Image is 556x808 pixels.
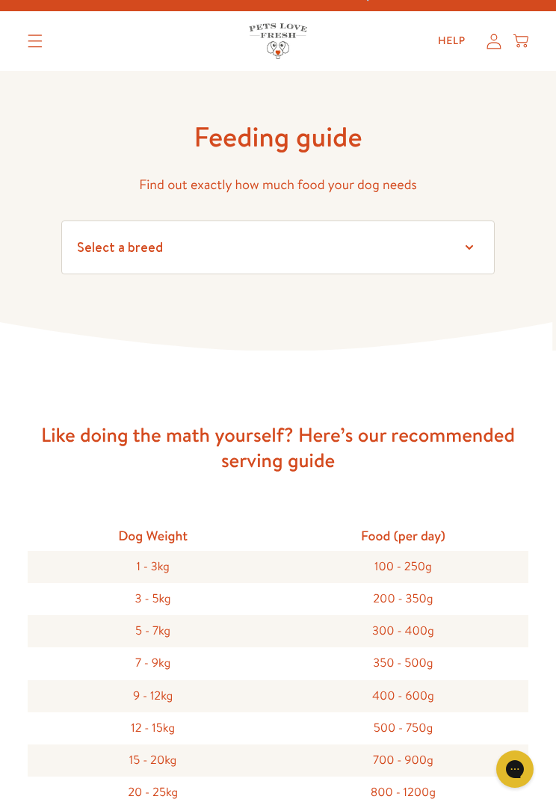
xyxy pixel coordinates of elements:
h3: Like doing the math yourself? Here’s our recommended serving guide [39,422,517,474]
div: 300 - 400g [278,615,528,647]
div: 3 - 5kg [28,583,278,615]
div: 5 - 7kg [28,615,278,647]
p: Find out exactly how much food your dog needs [61,173,495,197]
div: Dog Weight [28,521,278,550]
div: Food (per day) [278,521,528,550]
a: Help [426,26,478,56]
div: 7 - 9kg [28,647,278,679]
div: 12 - 15kg [28,712,278,744]
div: 350 - 500g [278,647,528,679]
h1: Feeding guide [61,119,495,155]
div: 400 - 600g [278,680,528,712]
summary: Translation missing: en.sections.header.menu [16,22,55,60]
div: 9 - 12kg [28,680,278,712]
div: 200 - 350g [278,583,528,615]
div: 500 - 750g [278,712,528,744]
iframe: Gorgias live chat messenger [489,745,541,793]
div: 15 - 20kg [28,744,278,777]
div: 700 - 900g [278,744,528,777]
img: Pets Love Fresh [249,23,307,58]
div: 100 - 250g [278,551,528,583]
div: 1 - 3kg [28,551,278,583]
